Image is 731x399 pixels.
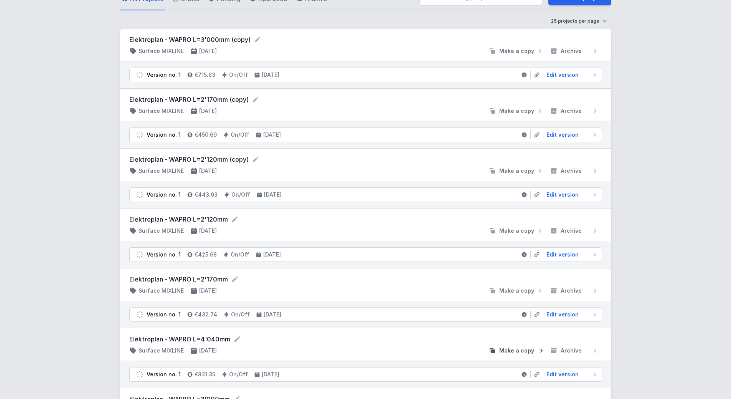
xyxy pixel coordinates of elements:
h4: [DATE] [264,311,281,318]
h4: €443.63 [195,191,218,199]
span: Archive [561,347,582,354]
img: draft.svg [136,131,144,139]
span: Archive [561,227,582,235]
span: Edit version [546,131,579,139]
span: Archive [561,287,582,295]
span: Make a copy [499,107,534,115]
button: Make a copy [485,167,547,175]
button: Archive [547,167,602,175]
h4: [DATE] [264,191,282,199]
span: Make a copy [499,347,534,354]
h4: [DATE] [199,47,217,55]
button: Rename project [233,335,241,343]
h4: [DATE] [199,167,217,175]
img: draft.svg [136,71,144,79]
span: Make a copy [499,227,534,235]
span: Edit version [546,311,579,318]
button: Make a copy [485,107,547,115]
a: Edit version [543,251,599,258]
h4: [DATE] [199,107,217,115]
span: Edit version [546,371,579,378]
a: Edit version [543,191,599,199]
button: Rename project [252,156,259,163]
h4: On/Off [231,251,249,258]
button: Rename project [252,96,259,103]
h4: [DATE] [263,131,281,139]
div: Version no. 1 [147,251,181,258]
span: Archive [561,167,582,175]
span: Make a copy [499,47,534,55]
span: Archive [561,107,582,115]
div: Version no. 1 [147,131,181,139]
h4: On/Off [231,131,249,139]
h4: [DATE] [262,71,279,79]
button: Archive [547,287,602,295]
button: Make a copy [485,227,547,235]
h4: €831.35 [195,371,215,378]
button: Make a copy [485,347,547,354]
form: Elektroplan - WAPRO L=2'120mm [129,215,602,224]
h4: Surface MIXLINE [139,107,184,115]
form: Elektroplan - WAPRO L=4'040mm [129,334,602,344]
img: draft.svg [136,371,144,378]
h4: Surface MIXLINE [139,287,184,295]
span: Make a copy [499,287,534,295]
span: Archive [561,47,582,55]
img: draft.svg [136,311,144,318]
a: Edit version [543,71,599,79]
h4: [DATE] [263,251,281,258]
h4: €425.68 [195,251,217,258]
button: Make a copy [485,47,547,55]
h4: [DATE] [262,371,279,378]
img: draft.svg [136,191,144,199]
div: Version no. 1 [147,191,181,199]
form: Elektroplan - WAPRO L=2'170mm (copy) [129,95,602,104]
span: Make a copy [499,167,534,175]
h4: €432.74 [195,311,217,318]
a: Edit version [543,131,599,139]
button: Archive [547,227,602,235]
a: Edit version [543,371,599,378]
div: Version no. 1 [147,311,181,318]
button: Archive [547,347,602,354]
h4: On/Off [231,311,250,318]
button: Rename project [254,36,261,43]
div: Version no. 1 [147,371,181,378]
button: Rename project [231,275,239,283]
h4: On/Off [229,371,248,378]
form: Elektroplan - WAPRO L=2'170mm [129,275,602,284]
h4: On/Off [231,191,250,199]
a: Edit version [543,311,599,318]
h4: [DATE] [199,227,217,235]
button: Archive [547,107,602,115]
h4: Surface MIXLINE [139,167,184,175]
h4: [DATE] [199,347,217,354]
button: Make a copy [485,287,547,295]
h4: €715.83 [195,71,215,79]
h4: On/Off [229,71,248,79]
form: Elektroplan - WAPRO L=3'000mm (copy) [129,35,602,44]
span: Edit version [546,71,579,79]
button: Rename project [231,215,239,223]
span: Edit version [546,191,579,199]
div: Version no. 1 [147,71,181,79]
button: Archive [547,47,602,55]
h4: [DATE] [199,287,217,295]
img: draft.svg [136,251,144,258]
span: Edit version [546,251,579,258]
form: Elektroplan - WAPRO L=2'120mm (copy) [129,155,602,164]
h4: Surface MIXLINE [139,47,184,55]
h4: Surface MIXLINE [139,227,184,235]
h4: €450.69 [195,131,217,139]
h4: Surface MIXLINE [139,347,184,354]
